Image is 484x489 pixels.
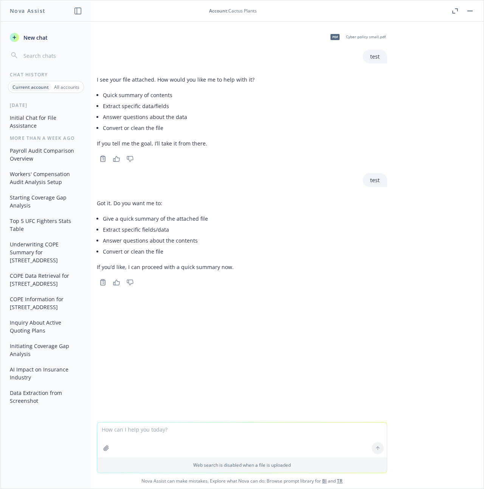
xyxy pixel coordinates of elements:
[337,478,343,484] a: TR
[54,84,79,90] p: All accounts
[124,277,136,288] button: Thumbs down
[330,34,340,40] span: pdf
[97,76,254,84] p: I see your file attached. How would you like me to help with it?
[370,176,380,184] p: test
[99,279,106,286] svg: Copy to clipboard
[7,387,85,407] button: Data Extraction from Screenshot
[7,191,85,212] button: Starting Coverage Gap Analysis
[103,101,254,111] li: Extract specific data/fields
[7,215,85,235] button: Top 5 UFC Fighters Stats Table
[322,478,327,484] a: BI
[97,199,234,207] p: Got it. Do you want me to:
[7,31,85,44] button: New chat
[97,139,254,147] p: If you tell me the goal, I’ll take it from there.
[103,224,234,235] li: Extract specific fields/data
[97,263,234,271] p: If you’d like, I can proceed with a quick summary now.
[7,316,85,337] button: Inquiry About Active Quoting Plans
[326,28,387,46] div: pdfCyber policy small.pdf
[22,50,82,61] input: Search chats
[22,34,48,42] span: New chat
[10,7,45,15] h1: Nova Assist
[103,122,254,133] li: Convert or clean the file
[12,84,49,90] p: Current account
[7,340,85,360] button: Initiating Coverage Gap Analysis
[7,111,85,132] button: Initial Chat for File Assistance
[7,168,85,188] button: Workers' Compensation Audit Analysis Setup
[7,269,85,290] button: COPE Data Retrieval for [STREET_ADDRESS]
[209,8,227,14] span: Account
[370,53,380,60] p: test
[3,473,481,489] span: Nova Assist can make mistakes. Explore what Nova can do: Browse prompt library for and
[124,153,136,164] button: Thumbs down
[103,90,254,101] li: Quick summary of contents
[1,102,91,108] div: [DATE]
[103,235,234,246] li: Answer questions about the contents
[103,246,234,257] li: Convert or clean the file
[102,462,382,468] p: Web search is disabled when a file is uploaded
[346,34,386,39] span: Cyber policy small.pdf
[7,144,85,165] button: Payroll Audit Comparison Overview
[1,71,91,78] div: Chat History
[1,135,91,141] div: More than a week ago
[209,8,257,14] div: : Cactus Plants
[7,363,85,384] button: AI Impact on Insurance Industry
[7,238,85,266] button: Underwriting COPE Summary for [STREET_ADDRESS]
[99,155,106,162] svg: Copy to clipboard
[7,293,85,313] button: COPE Information for [STREET_ADDRESS]
[103,111,254,122] li: Answer questions about the data
[103,213,234,224] li: Give a quick summary of the attached file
